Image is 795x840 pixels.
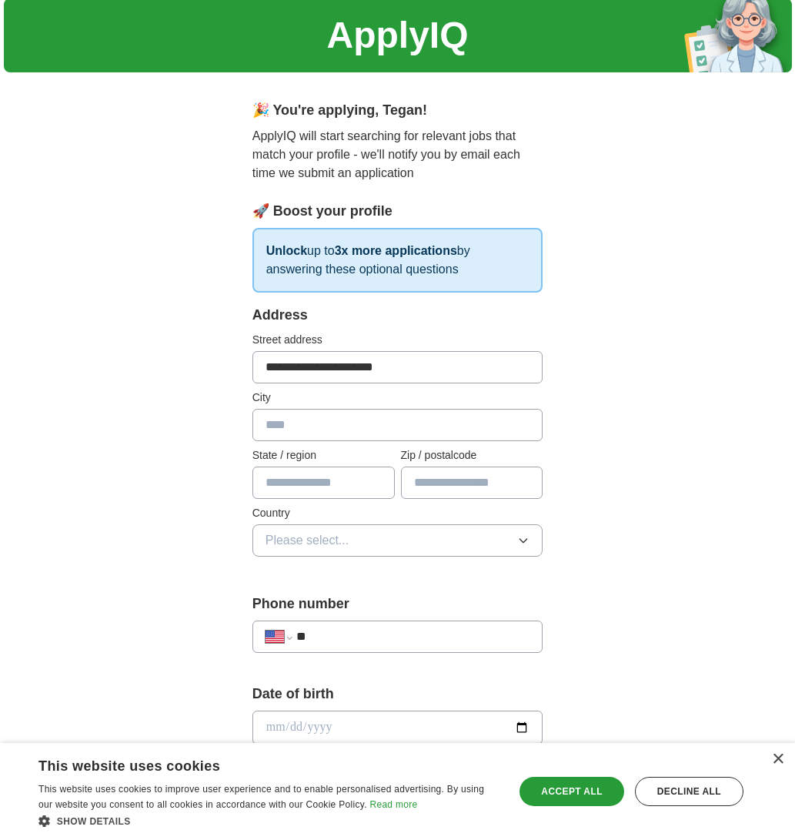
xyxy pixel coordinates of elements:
div: Decline all [635,777,743,806]
button: Please select... [252,524,543,557]
div: Address [252,305,543,326]
p: up to by answering these optional questions [252,228,543,293]
label: Phone number [252,594,543,614]
div: Close [772,754,783,765]
div: This website uses cookies [38,752,462,775]
strong: Unlock [266,244,307,257]
span: Show details [57,816,131,827]
span: This website uses cookies to improve user experience and to enable personalised advertising. By u... [38,784,484,810]
div: 🚀 Boost your profile [252,201,543,222]
div: Show details [38,813,500,828]
strong: 3x more applications [335,244,457,257]
div: 🎉 You're applying , Tegan ! [252,100,543,121]
h1: ApplyIQ [326,8,468,63]
a: Read more, opens a new window [369,799,417,810]
div: Accept all [519,777,623,806]
label: Date of birth [252,684,543,704]
label: State / region [252,447,395,464]
p: ApplyIQ will start searching for relevant jobs that match your profile - we'll notify you by emai... [252,127,543,182]
label: Zip / postalcode [401,447,543,464]
label: Country [252,505,543,521]
span: Please select... [266,531,349,550]
label: Street address [252,332,543,348]
label: City [252,390,543,406]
